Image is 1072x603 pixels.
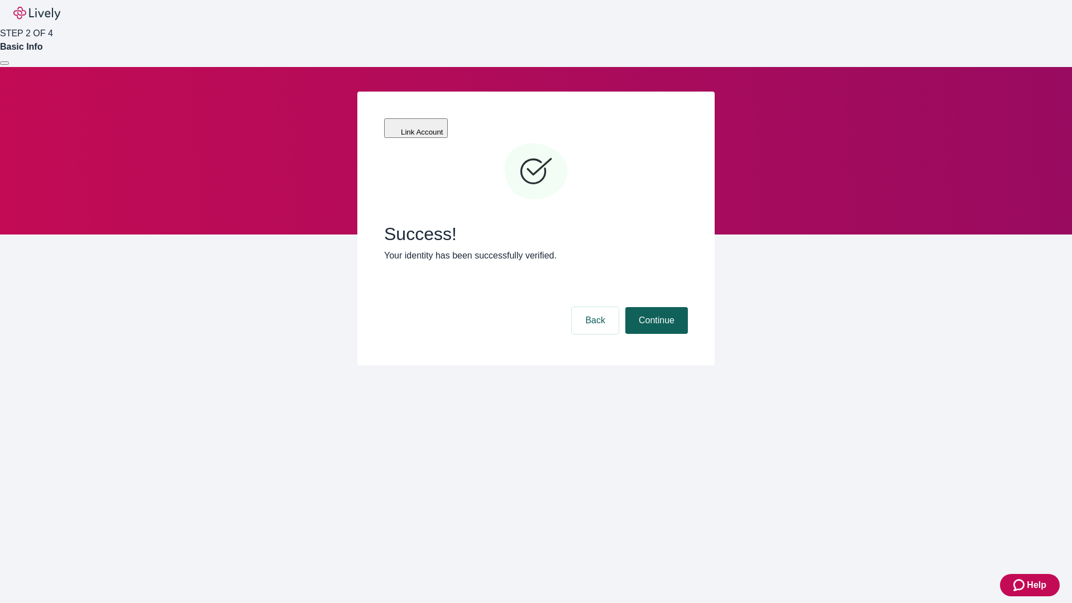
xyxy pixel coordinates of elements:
button: Back [572,307,619,334]
svg: Checkmark icon [502,138,569,205]
span: Help [1027,578,1046,592]
button: Zendesk support iconHelp [1000,574,1060,596]
svg: Zendesk support icon [1013,578,1027,592]
button: Link Account [384,118,448,138]
button: Continue [625,307,688,334]
p: Your identity has been successfully verified. [384,249,688,262]
img: Lively [13,7,60,20]
span: Success! [384,223,688,245]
